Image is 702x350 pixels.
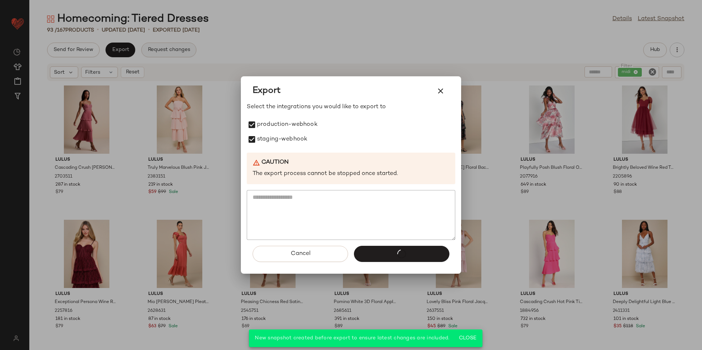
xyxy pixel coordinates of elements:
[459,335,477,341] span: Close
[290,250,310,257] span: Cancel
[253,246,348,262] button: Cancel
[456,332,480,345] button: Close
[255,335,449,341] span: New snapshot created before export to ensure latest changes are included.
[253,170,449,178] p: The export process cannot be stopped once started.
[257,132,307,147] label: staging-webhook
[261,158,289,167] b: Caution
[253,85,281,97] span: Export
[247,103,455,112] p: Select the integrations you would like to export to
[257,117,318,132] label: production-webhook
